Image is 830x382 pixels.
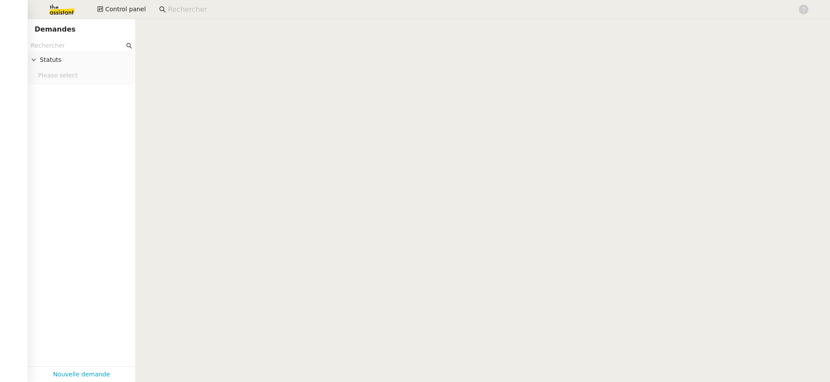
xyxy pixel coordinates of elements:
button: Control panel [92,3,151,16]
input: Rechercher [168,4,789,16]
a: Nouvelle demande [53,369,110,379]
span: Statuts [40,55,132,65]
input: Rechercher [31,41,124,51]
span: Control panel [105,4,146,14]
div: Statuts [28,51,135,68]
nz-page-header-title: Demandes [35,23,76,35]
